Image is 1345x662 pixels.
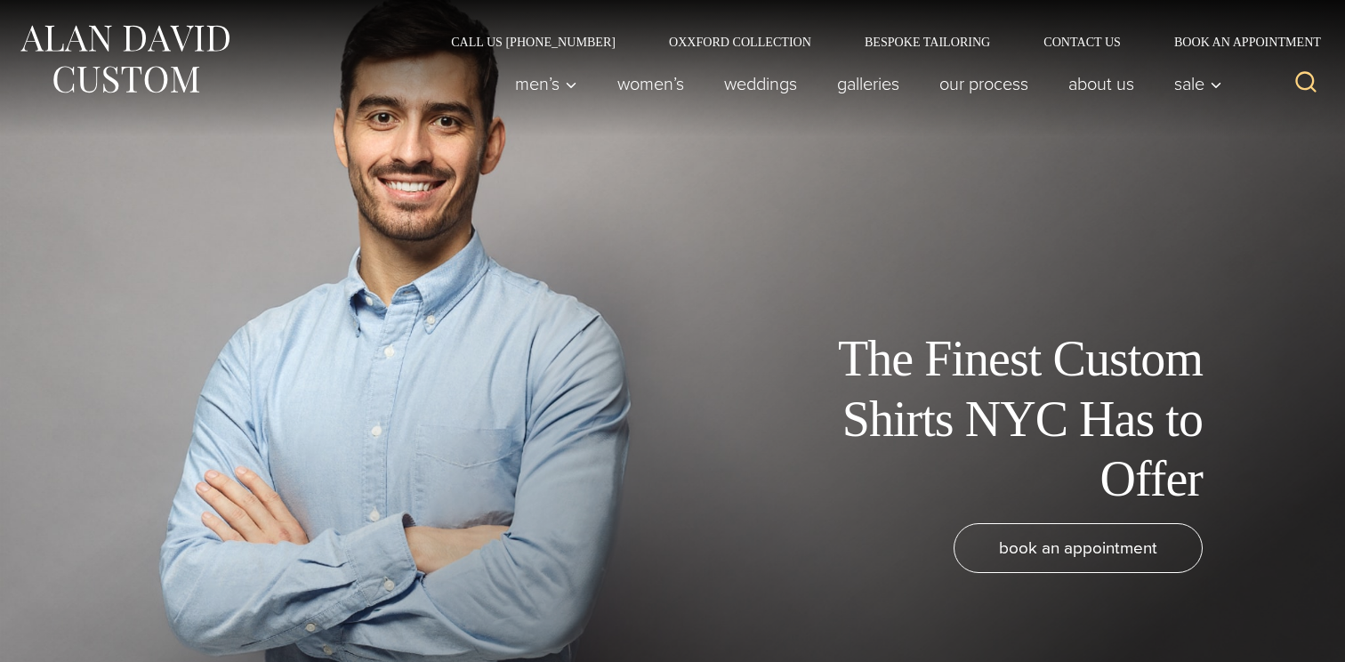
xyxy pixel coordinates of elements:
[1285,62,1327,105] button: View Search Form
[424,36,642,48] a: Call Us [PHONE_NUMBER]
[817,66,920,101] a: Galleries
[802,329,1203,509] h1: The Finest Custom Shirts NYC Has to Offer
[838,36,1017,48] a: Bespoke Tailoring
[598,66,705,101] a: Women’s
[705,66,817,101] a: weddings
[1017,36,1148,48] a: Contact Us
[1148,36,1327,48] a: Book an Appointment
[999,535,1157,561] span: book an appointment
[18,20,231,99] img: Alan David Custom
[920,66,1049,101] a: Our Process
[1174,75,1222,93] span: Sale
[954,523,1203,573] a: book an appointment
[424,36,1327,48] nav: Secondary Navigation
[642,36,838,48] a: Oxxford Collection
[495,66,1232,101] nav: Primary Navigation
[1049,66,1155,101] a: About Us
[515,75,577,93] span: Men’s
